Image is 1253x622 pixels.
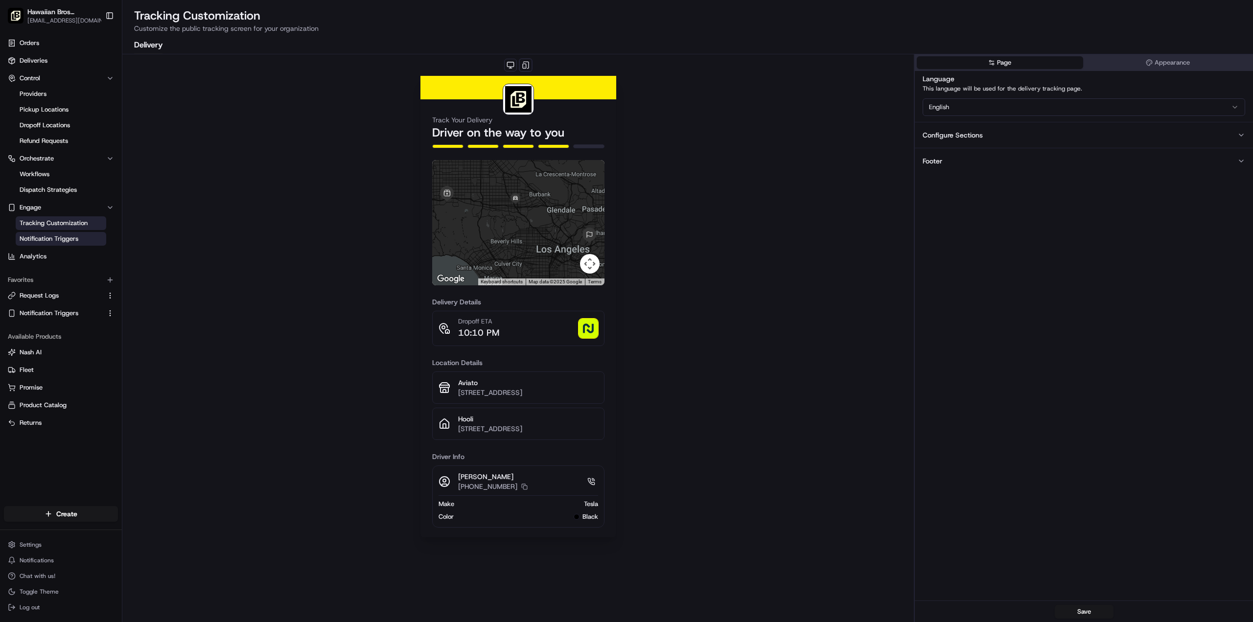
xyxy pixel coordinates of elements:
a: Product Catalog [8,401,114,410]
button: Appearance [1085,56,1252,69]
span: Orders [20,39,39,47]
span: Black [582,512,598,521]
a: Returns [8,418,114,427]
span: Notification Triggers [20,234,78,243]
a: Open this area in Google Maps (opens a new window) [435,273,467,285]
a: Refund Requests [16,134,106,148]
span: • [81,178,85,186]
h3: Location Details [432,358,604,368]
button: Hawaiian Bros (Tucson_AZ_S. [GEOGRAPHIC_DATA]) [27,7,97,17]
span: Dispatch Strategies [20,185,77,194]
p: [STREET_ADDRESS] [458,424,598,434]
button: Configure Sections [915,122,1253,148]
a: Deliveries [4,53,118,69]
label: Language [923,74,954,83]
img: Masood Aslam [10,169,25,184]
img: Nash [10,10,29,29]
button: Notification Triggers [4,305,118,321]
p: Dropoff ETA [458,317,499,326]
span: Tesla [584,500,598,508]
a: Tracking Customization [16,216,106,230]
img: 1736555255976-a54dd68f-1ca7-489b-9aae-adbdc363a1c4 [10,93,27,111]
p: Customize the public tracking screen for your organization [134,23,1241,33]
a: Providers [16,87,106,101]
button: Keyboard shortcuts [481,278,523,285]
div: 💻 [83,220,91,228]
span: Refund Requests [20,137,68,145]
div: Configure Sections [923,130,983,140]
p: Welcome 👋 [10,39,178,55]
span: [DATE] [87,152,107,160]
button: Request Logs [4,288,118,303]
div: Past conversations [10,127,66,135]
img: 1736555255976-a54dd68f-1ca7-489b-9aae-adbdc363a1c4 [20,152,27,160]
div: Start new chat [44,93,161,103]
a: Analytics [4,249,118,264]
img: 1736555255976-a54dd68f-1ca7-489b-9aae-adbdc363a1c4 [20,179,27,186]
span: API Documentation [93,219,157,229]
button: Control [4,70,118,86]
span: Dropoff Locations [20,121,70,130]
h3: Driver Info [432,452,604,461]
h2: Driver on the way to you [432,125,604,140]
span: Providers [20,90,46,98]
span: Pickup Locations [20,105,69,114]
button: Engage [4,200,118,215]
a: Orders [4,35,118,51]
p: [STREET_ADDRESS] [458,388,598,397]
a: Workflows [16,167,106,181]
button: Map camera controls [580,254,600,274]
a: Pickup Locations [16,103,106,116]
p: This language will be used for the delivery tracking page. [923,85,1245,92]
span: Notifications [20,556,54,564]
div: We're available if you need us! [44,103,135,111]
img: Hawaiian Bros (Tucson_AZ_S. Wilmot) [8,8,23,23]
span: Promise [20,383,43,392]
button: Promise [4,380,118,395]
span: Toggle Theme [20,588,59,596]
span: Returns [20,418,42,427]
p: 10:10 PM [458,326,499,340]
p: [PHONE_NUMBER] [458,482,517,491]
div: Favorites [4,272,118,288]
button: Product Catalog [4,397,118,413]
a: 📗Knowledge Base [6,215,79,232]
a: Notification Triggers [8,309,102,318]
img: photo_proof_of_delivery image [579,319,598,338]
span: Make [439,500,454,508]
div: Footer [923,156,942,166]
button: Footer [915,148,1253,174]
span: Create [56,509,77,519]
span: • [81,152,85,160]
button: Chat with us! [4,569,118,583]
span: Product Catalog [20,401,67,410]
button: Toggle Theme [4,585,118,599]
button: Save [1055,605,1114,619]
span: Orchestrate [20,154,54,163]
p: [PERSON_NAME] [458,472,528,482]
button: Log out [4,600,118,614]
a: Powered byPylon [69,242,118,250]
a: Fleet [8,366,114,374]
button: Orchestrate [4,151,118,166]
span: Log out [20,603,40,611]
a: Nash AI [8,348,114,357]
button: Fleet [4,362,118,378]
a: Terms (opens in new tab) [588,279,602,284]
img: 8016278978528_b943e370aa5ada12b00a_72.png [21,93,38,111]
span: Request Logs [20,291,59,300]
span: Nash AI [20,348,42,357]
span: Workflows [20,170,49,179]
span: Pylon [97,243,118,250]
button: Start new chat [166,96,178,108]
span: Color [439,512,454,521]
button: Delivery [134,37,162,54]
button: Nash AI [4,345,118,360]
span: Knowledge Base [20,219,75,229]
button: Returns [4,415,118,431]
a: Request Logs [8,291,102,300]
img: Brittany Newman [10,142,25,158]
p: Hooli [458,414,598,424]
button: [EMAIL_ADDRESS][DOMAIN_NAME] [27,17,108,24]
